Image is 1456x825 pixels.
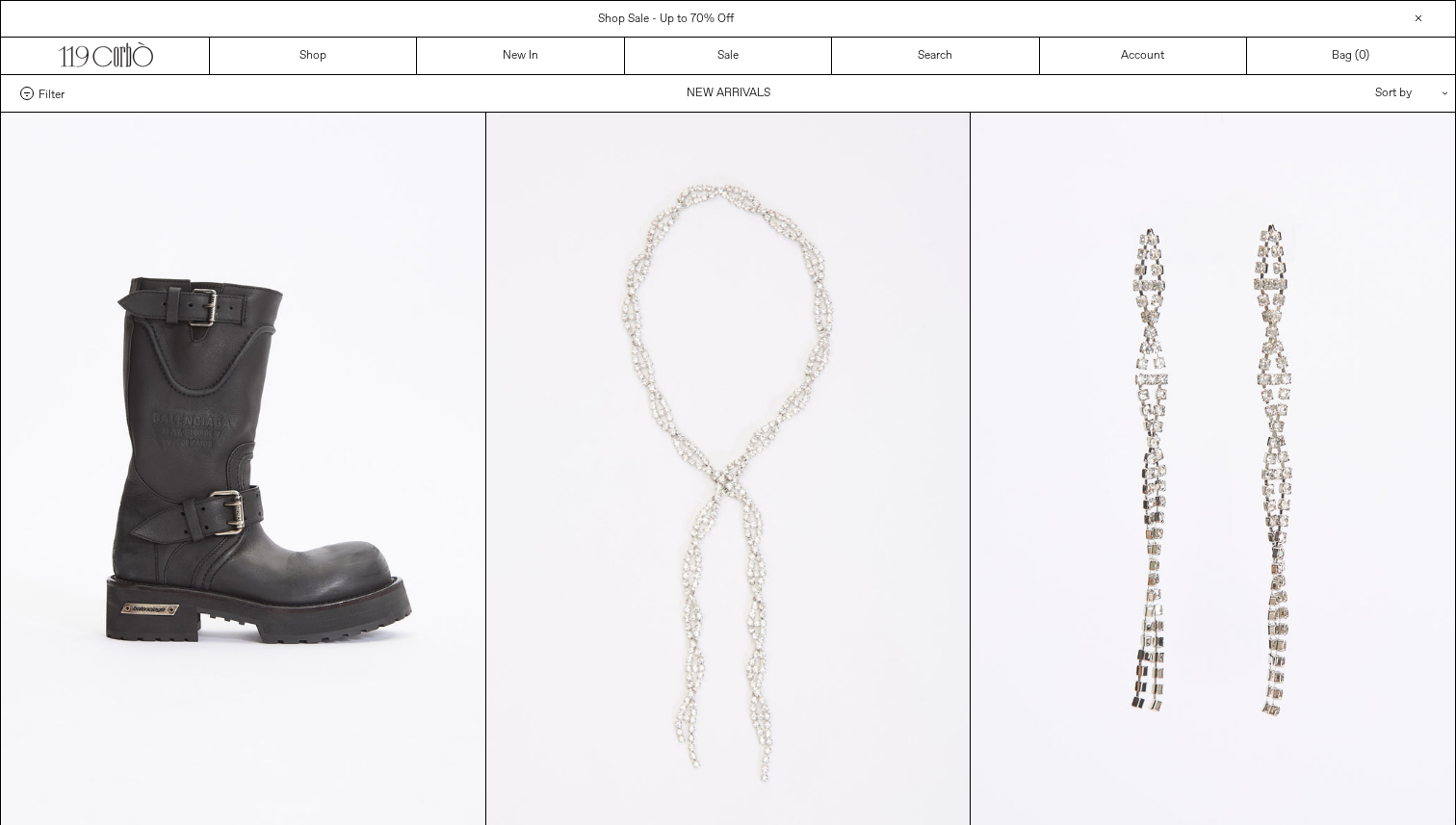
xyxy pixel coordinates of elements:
span: ) [1359,47,1369,64]
a: New In [417,38,624,74]
a: Search [832,38,1039,74]
a: Bag () [1247,38,1454,74]
a: Shop Sale - Up to 70% Off [598,12,734,27]
a: Shop [210,38,417,74]
a: Account [1040,38,1247,74]
span: 0 [1359,48,1365,64]
div: Sort by [1262,75,1436,112]
a: Sale [625,38,832,74]
span: Filter [39,87,65,100]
